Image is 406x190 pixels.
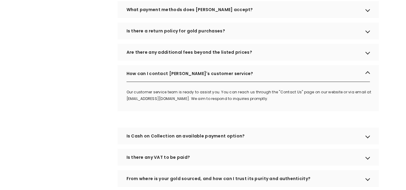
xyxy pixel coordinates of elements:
div: Are there any additional fees beyond the listed prices? [118,44,379,61]
div: How can I contact [PERSON_NAME]'s customer service? [118,65,379,82]
div: Is there a return policy for gold purchases? [118,23,379,39]
div: What payment methods does [PERSON_NAME] accept? [118,1,379,18]
div: Is Cash on Collection an available payment option? [118,128,379,144]
div: From where is your gold sourced, and how can I trust its purity and authenticity? [118,170,379,187]
div: Is there any VAT to be paid? [118,149,379,166]
div: Our customer service team is ready to assist you. You can reach us through the "Contact Us" page ... [127,89,379,102]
